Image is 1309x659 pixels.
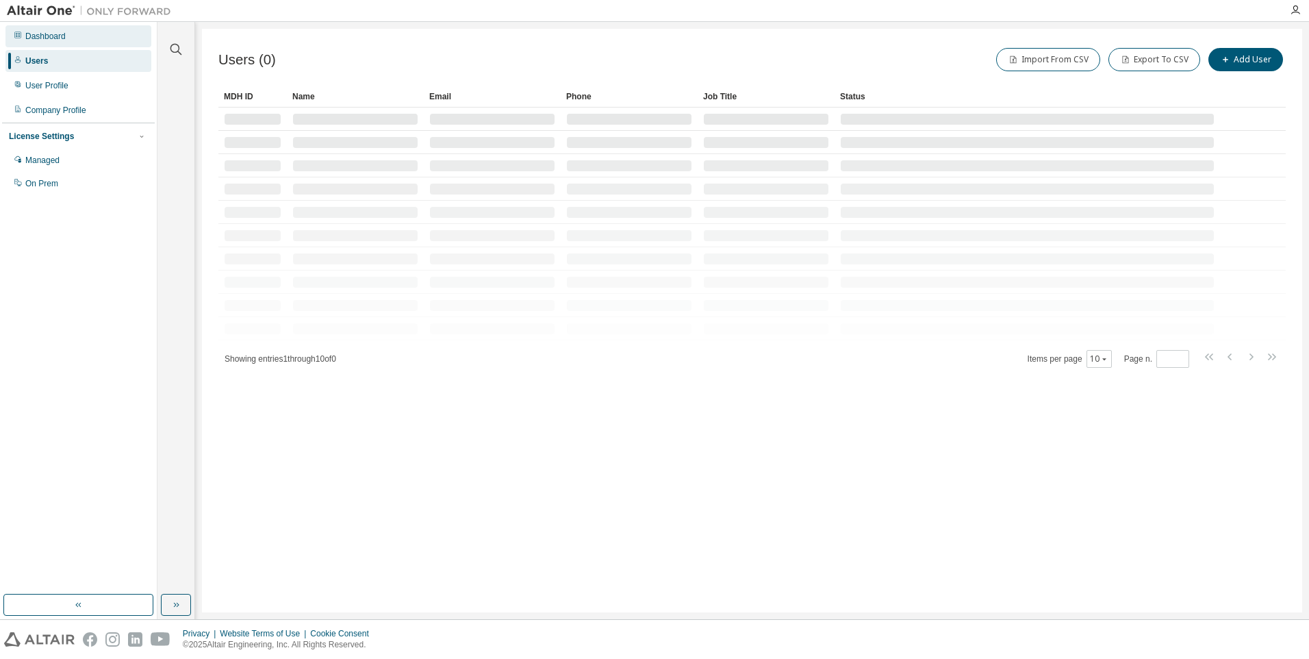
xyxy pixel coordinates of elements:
[220,628,310,639] div: Website Terms of Use
[1208,48,1283,71] button: Add User
[83,632,97,647] img: facebook.svg
[4,632,75,647] img: altair_logo.svg
[566,86,692,108] div: Phone
[25,178,58,189] div: On Prem
[105,632,120,647] img: instagram.svg
[1108,48,1200,71] button: Export To CSV
[183,639,377,651] p: © 2025 Altair Engineering, Inc. All Rights Reserved.
[310,628,377,639] div: Cookie Consent
[292,86,418,108] div: Name
[183,628,220,639] div: Privacy
[1090,353,1108,364] button: 10
[25,155,60,166] div: Managed
[429,86,555,108] div: Email
[218,52,276,68] span: Users (0)
[25,80,68,91] div: User Profile
[128,632,142,647] img: linkedin.svg
[25,31,66,42] div: Dashboard
[996,48,1100,71] button: Import From CSV
[151,632,170,647] img: youtube.svg
[840,86,1215,108] div: Status
[1124,350,1189,368] span: Page n.
[703,86,829,108] div: Job Title
[7,4,178,18] img: Altair One
[25,55,48,66] div: Users
[25,105,86,116] div: Company Profile
[1028,350,1112,368] span: Items per page
[225,354,336,364] span: Showing entries 1 through 10 of 0
[9,131,74,142] div: License Settings
[224,86,281,108] div: MDH ID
